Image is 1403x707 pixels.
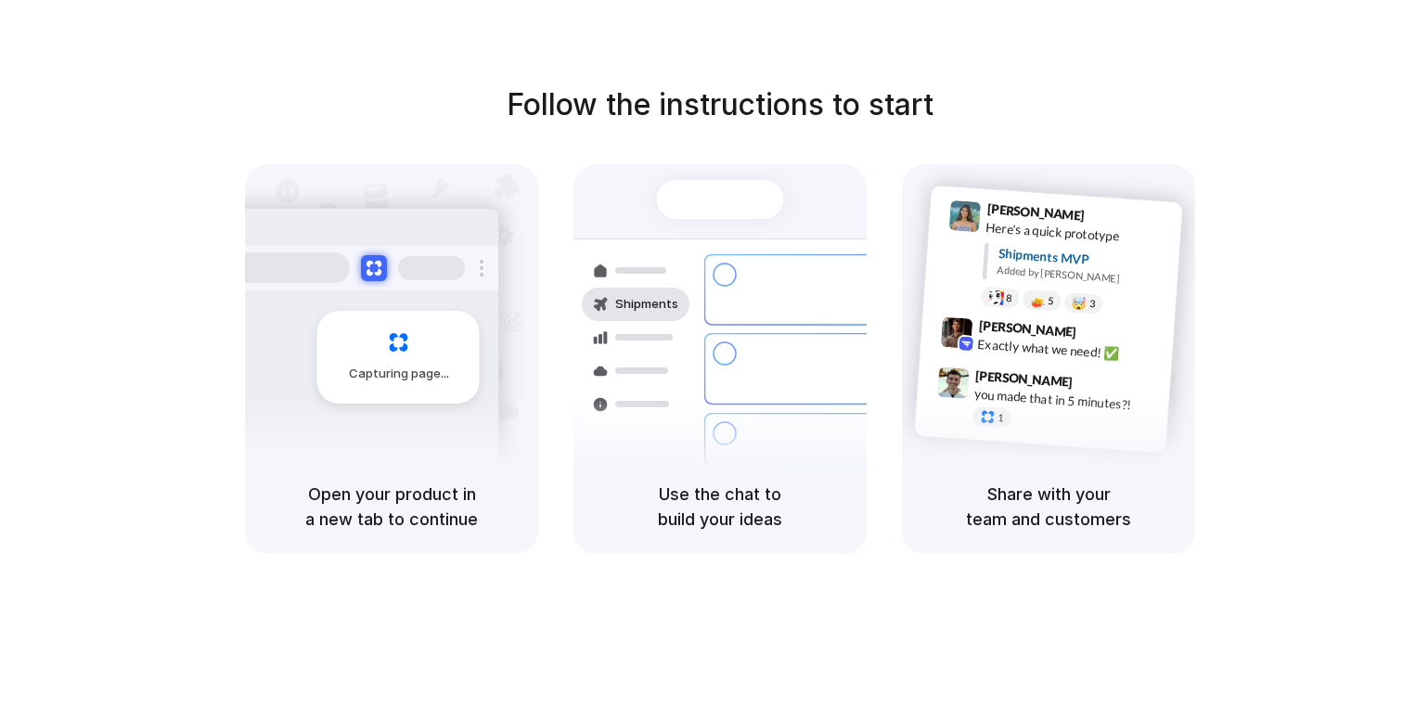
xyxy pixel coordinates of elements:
[1048,296,1054,306] span: 5
[977,334,1163,366] div: Exactly what we need! ✅
[973,384,1159,416] div: you made that in 5 minutes?!
[1090,208,1128,230] span: 9:41 AM
[978,315,1076,342] span: [PERSON_NAME]
[1072,296,1088,310] div: 🤯
[986,199,1085,225] span: [PERSON_NAME]
[615,295,678,314] span: Shipments
[997,263,1167,289] div: Added by [PERSON_NAME]
[1089,299,1096,309] span: 3
[349,365,452,383] span: Capturing page
[596,482,844,532] h5: Use the chat to build your ideas
[507,83,933,127] h1: Follow the instructions to start
[1078,374,1116,396] span: 9:47 AM
[998,413,1004,423] span: 1
[975,365,1074,392] span: [PERSON_NAME]
[924,482,1173,532] h5: Share with your team and customers
[985,218,1171,250] div: Here's a quick prototype
[1006,292,1012,302] span: 8
[998,244,1169,275] div: Shipments MVP
[267,482,516,532] h5: Open your product in a new tab to continue
[1082,324,1120,346] span: 9:42 AM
